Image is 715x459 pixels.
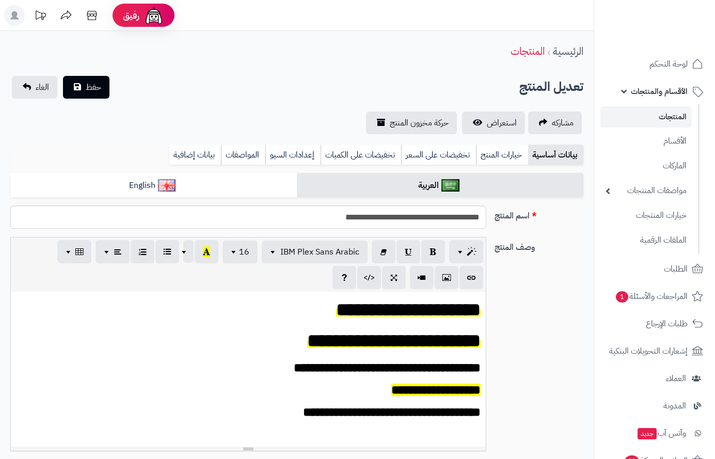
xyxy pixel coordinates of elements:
[553,43,583,59] a: الرئيسية
[637,426,686,440] span: وآتس آب
[221,145,265,165] a: المواصفات
[600,180,692,202] a: مواصفات المنتجات
[123,9,139,22] span: رفيق
[600,106,692,128] a: المنتجات
[223,241,258,263] button: 16
[321,145,401,165] a: تخفيضات على الكميات
[600,229,692,251] a: الملفات الرقمية
[297,173,583,198] a: العربية
[12,76,57,99] a: الغاء
[600,130,692,152] a: الأقسام
[645,29,705,51] img: logo-2.png
[600,52,709,76] a: لوحة التحكم
[552,117,574,129] span: مشاركه
[600,421,709,446] a: وآتس آبجديد
[10,173,297,198] a: English
[390,117,449,129] span: حركة مخزون المنتج
[487,117,517,129] span: استعراض
[490,237,587,254] label: وصف المنتج
[158,179,176,192] img: English
[615,289,688,304] span: المراجعات والأسئلة
[646,316,688,331] span: طلبات الإرجاع
[609,344,688,358] span: إشعارات التحويلات البنكية
[649,57,688,71] span: لوحة التحكم
[631,84,688,99] span: الأقسام والمنتجات
[490,205,587,222] label: اسم المنتج
[262,241,368,263] button: IBM Plex Sans Arabic
[638,428,657,439] span: جديد
[239,246,249,258] span: 16
[600,204,692,227] a: خيارات المنتجات
[600,339,709,363] a: إشعارات التحويلات البنكية
[511,43,545,59] a: المنتجات
[616,291,628,303] span: 1
[86,81,101,93] span: حفظ
[476,145,528,165] a: خيارات المنتج
[528,145,583,165] a: بيانات أساسية
[366,112,457,134] a: حركة مخزون المنتج
[600,311,709,336] a: طلبات الإرجاع
[144,5,164,26] img: ai-face.png
[600,366,709,391] a: العملاء
[528,112,582,134] a: مشاركه
[63,76,109,99] button: حفظ
[401,145,476,165] a: تخفيضات على السعر
[27,5,53,28] a: تحديثات المنصة
[663,399,686,413] span: المدونة
[36,81,49,93] span: الغاء
[666,371,686,386] span: العملاء
[169,145,221,165] a: بيانات إضافية
[462,112,525,134] a: استعراض
[600,257,709,281] a: الطلبات
[600,155,692,177] a: الماركات
[519,76,583,98] h2: تعديل المنتج
[664,262,688,276] span: الطلبات
[600,284,709,309] a: المراجعات والأسئلة1
[265,145,321,165] a: إعدادات السيو
[600,393,709,418] a: المدونة
[441,179,459,192] img: العربية
[280,246,359,258] span: IBM Plex Sans Arabic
